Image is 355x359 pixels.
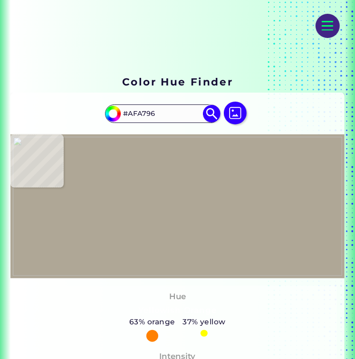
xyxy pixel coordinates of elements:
[125,316,179,328] h5: 63% orange
[179,316,230,328] h5: 37% yellow
[120,106,205,122] input: type color..
[134,305,221,316] h3: Yellowish Orange
[13,137,342,275] img: 7736aacd-c0c8-477d-abe9-073615cf4f6f
[224,102,247,124] img: icon picture
[169,290,186,303] h4: Hue
[203,105,221,123] img: icon search
[122,75,233,89] h1: Color Hue Finder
